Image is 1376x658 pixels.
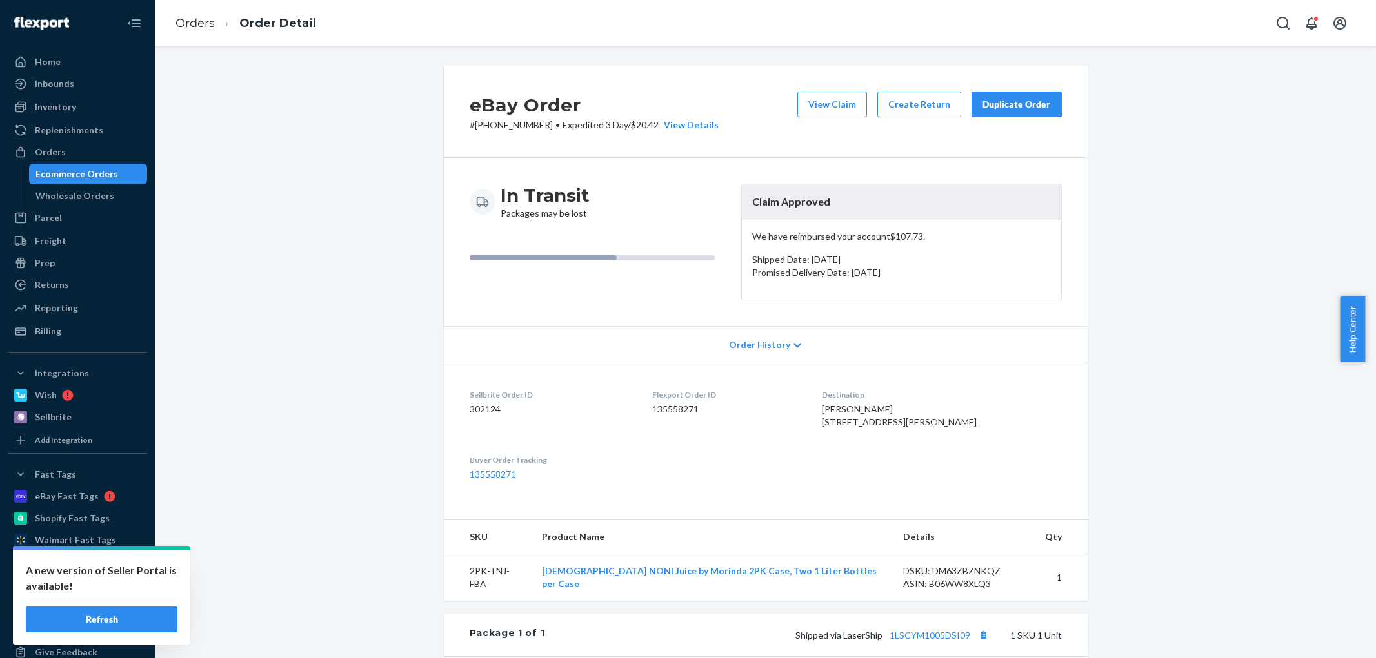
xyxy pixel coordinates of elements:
[8,253,147,273] a: Prep
[893,520,1035,554] th: Details
[14,17,69,30] img: Flexport logo
[542,565,877,589] a: [DEMOGRAPHIC_DATA] NONI Juice by Morinda 2PK Case, Two 1 Liter Bottles per Case
[8,142,147,162] a: Orders
[29,186,148,206] a: Wholesale Orders
[822,389,1062,400] dt: Destination
[35,512,110,525] div: Shopify Fast Tags
[35,101,76,113] div: Inventory
[652,389,801,400] dt: Flexport Order ID
[35,468,76,481] div: Fast Tags
[8,508,147,528] a: Shopify Fast Tags
[8,231,147,251] a: Freight
[175,16,215,30] a: Orders
[1034,554,1087,601] td: 1
[8,486,147,507] a: eBay Fast Tags
[8,432,147,448] a: Add Integration
[742,184,1061,220] header: Claim Approved
[444,554,532,601] td: 2PK-TNJ-FBA
[8,407,147,427] a: Sellbrite
[532,520,893,554] th: Product Name
[35,367,89,380] div: Integrations
[8,363,147,383] button: Integrations
[35,146,66,159] div: Orders
[1270,10,1296,36] button: Open Search Box
[752,230,1051,243] p: We have reimbursed your account $107.73 .
[470,403,632,416] dd: 302124
[29,164,148,184] a: Ecommerce Orders
[972,92,1062,117] button: Duplicate Order
[8,556,147,571] a: Add Fast Tag
[444,520,532,554] th: SKU
[35,411,72,423] div: Sellbrite
[470,454,632,465] dt: Buyer Order Tracking
[975,626,992,643] button: Copy tracking number
[555,119,560,130] span: •
[239,16,316,30] a: Order Detail
[8,598,147,619] button: Talk to Support
[544,626,1061,643] div: 1 SKU 1 Unit
[8,321,147,342] a: Billing
[35,211,62,224] div: Parcel
[35,434,92,445] div: Add Integration
[8,385,147,405] a: Wish
[470,389,632,400] dt: Sellbrite Order ID
[35,235,66,247] div: Freight
[563,119,628,130] span: Expedited 3 Day
[903,577,1024,590] div: ASIN: B06WW8XLQ3
[877,92,961,117] button: Create Return
[35,325,61,338] div: Billing
[659,119,719,131] button: View Details
[35,55,61,68] div: Home
[35,278,69,291] div: Returns
[8,97,147,117] a: Inventory
[752,253,1051,266] p: Shipped Date: [DATE]
[8,275,147,295] a: Returns
[470,92,719,119] h2: eBay Order
[26,563,177,594] p: A new version of Seller Portal is available!
[890,630,970,641] a: 1LSCYM1005DSI09
[8,576,147,597] a: Settings
[652,403,801,416] dd: 135558271
[8,298,147,318] a: Reporting
[1299,10,1324,36] button: Open notifications
[8,464,147,485] button: Fast Tags
[470,626,545,643] div: Package 1 of 1
[8,52,147,72] a: Home
[35,77,74,90] div: Inbounds
[165,5,326,43] ol: breadcrumbs
[35,168,118,180] div: Ecommerce Orders
[121,10,147,36] button: Close Navigation
[35,389,57,402] div: Wish
[35,490,99,503] div: eBay Fast Tags
[8,208,147,228] a: Parcel
[8,620,147,641] a: Help Center
[8,120,147,140] a: Replenishments
[822,403,977,427] span: [PERSON_NAME] [STREET_ADDRESS][PERSON_NAME]
[729,338,790,351] span: Order History
[1034,520,1087,554] th: Qty
[501,184,590,220] div: Packages may be lost
[26,606,177,632] button: Refresh
[903,565,1024,577] div: DSKU: DM63ZBZNKQZ
[35,302,78,314] div: Reporting
[1340,296,1365,362] button: Help Center
[470,469,516,479] a: 135558271
[35,189,114,202] div: Wholesale Orders
[470,119,719,131] p: # [PHONE_NUMBER] / $20.42
[1294,619,1363,652] iframe: Opens a widget where you can chat to one of our agents
[8,73,147,94] a: Inbounds
[752,266,1051,279] p: Promised Delivery Date: [DATE]
[35,256,55,269] div: Prep
[795,630,992,641] span: Shipped via LaserShip
[35,534,116,547] div: Walmart Fast Tags
[35,124,103,137] div: Replenishments
[8,530,147,550] a: Walmart Fast Tags
[797,92,867,117] button: View Claim
[501,184,590,207] h3: In Transit
[982,98,1051,111] div: Duplicate Order
[1327,10,1353,36] button: Open account menu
